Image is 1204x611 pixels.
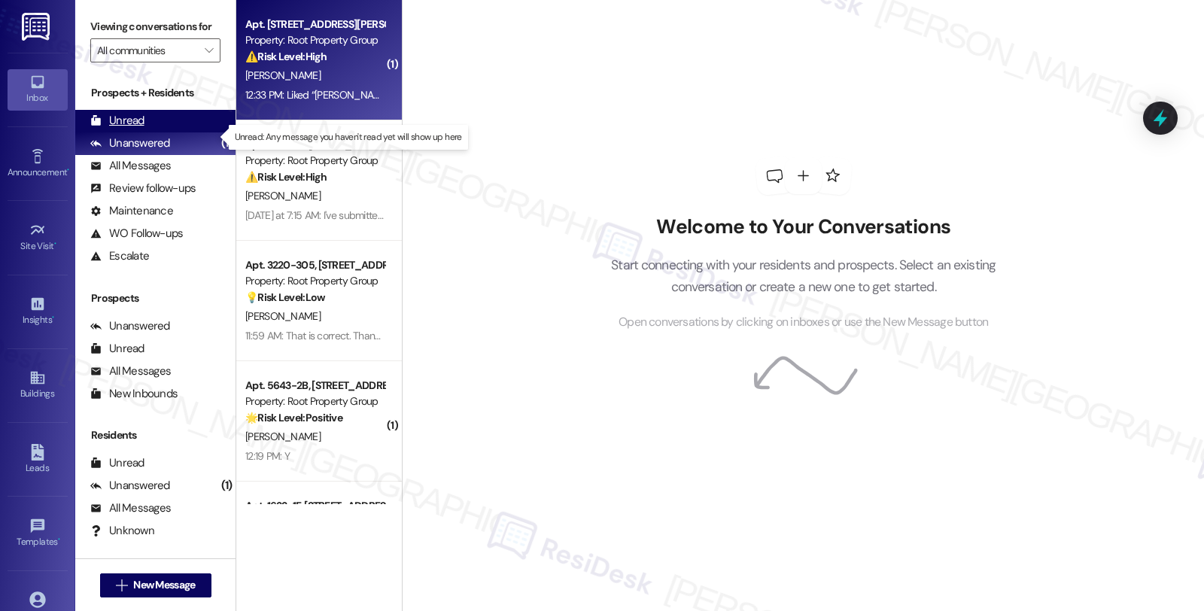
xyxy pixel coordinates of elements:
div: Apt. 5643-2B, [STREET_ADDRESS] [245,378,385,394]
div: (1) [217,132,236,155]
a: Inbox [8,69,68,110]
div: WO Follow-ups [90,226,183,242]
strong: ⚠️ Risk Level: High [245,50,327,63]
p: Start connecting with your residents and prospects. Select an existing conversation or create a n... [588,254,1019,297]
img: ResiDesk Logo [22,13,53,41]
a: Site Visit • [8,217,68,258]
span: [PERSON_NAME] [245,430,321,443]
div: [DATE] at 7:15 AM: I've submitted a maintenance request but can we throughly check the wiring. [245,208,659,222]
span: Open conversations by clicking on inboxes or use the New Message button [619,313,988,332]
div: All Messages [90,500,171,516]
div: Property: Root Property Group [245,32,385,48]
div: Unread [90,113,144,129]
span: New Message [133,577,195,593]
i:  [116,579,127,591]
p: Unread: Any message you haven't read yet will show up here [235,131,462,144]
button: New Message [100,573,211,597]
strong: ⚠️ Risk Level: High [245,170,327,184]
div: Prospects [75,290,236,306]
strong: 💡 Risk Level: Low [245,290,325,304]
div: New Inbounds [90,386,178,402]
div: Unanswered [90,318,170,334]
div: Unknown [90,523,154,539]
div: All Messages [90,363,171,379]
h2: Welcome to Your Conversations [588,215,1019,239]
div: Unanswered [90,478,170,494]
div: Property: Root Property Group [245,153,385,169]
label: Viewing conversations for [90,15,220,38]
a: Buildings [8,365,68,406]
div: Unread [90,455,144,471]
div: Prospects + Residents [75,85,236,101]
div: 12:33 PM: Liked “[PERSON_NAME] (Root Property Group): Let me check for WiFi details and the assig... [245,88,950,102]
div: 12:19 PM: Y [245,449,290,463]
span: [PERSON_NAME] [245,309,321,323]
span: • [58,534,60,545]
a: Templates • [8,513,68,554]
div: 11:59 AM: That is correct. Thanks for getting back to me so quickly! [245,329,532,342]
div: Apt. 3220-305, [STREET_ADDRESS][PERSON_NAME] [245,257,385,273]
div: Review follow-ups [90,181,196,196]
div: Maintenance [90,203,173,219]
span: • [67,165,69,175]
a: Leads [8,439,68,480]
a: Insights • [8,291,68,332]
div: All Messages [90,158,171,174]
input: All communities [97,38,196,62]
strong: 🌟 Risk Level: Positive [245,411,342,424]
div: Apt. [STREET_ADDRESS][PERSON_NAME] [245,17,385,32]
div: Apt. 1633-1F, [STREET_ADDRESS][PERSON_NAME] [245,498,385,514]
div: Residents [75,427,236,443]
span: • [54,239,56,249]
span: [PERSON_NAME] [245,189,321,202]
div: Unread [90,341,144,357]
div: (1) [217,474,236,497]
div: Escalate [90,248,149,264]
i:  [205,44,213,56]
div: Property: Root Property Group [245,273,385,289]
div: Unanswered [90,135,170,151]
div: Property: Root Property Group [245,394,385,409]
span: • [52,312,54,323]
span: [PERSON_NAME] [245,68,321,82]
